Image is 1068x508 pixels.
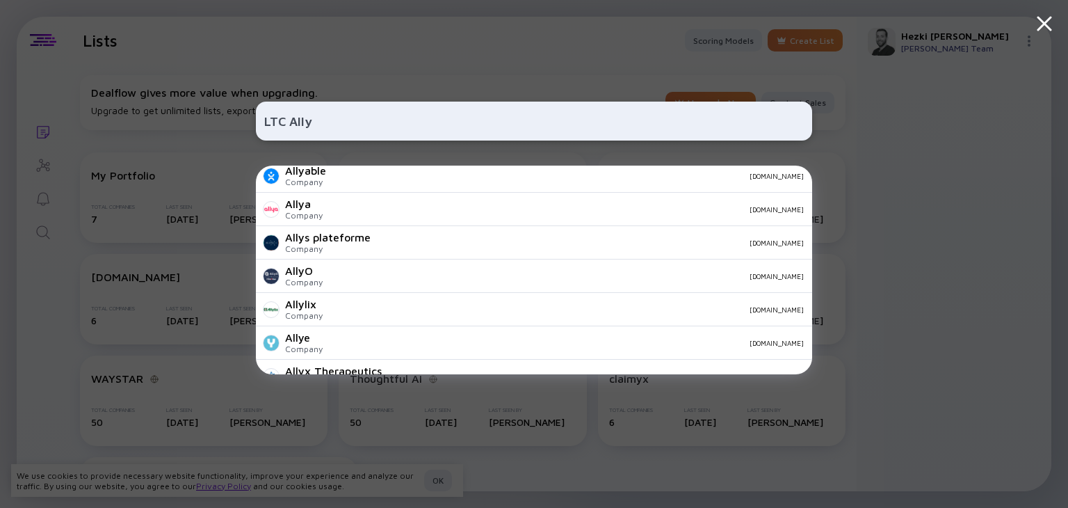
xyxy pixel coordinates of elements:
[285,177,326,187] div: Company
[285,344,323,354] div: Company
[334,339,804,347] div: [DOMAIN_NAME]
[285,264,323,277] div: AllyO
[334,305,804,314] div: [DOMAIN_NAME]
[337,172,804,180] div: [DOMAIN_NAME]
[285,277,323,287] div: Company
[264,109,804,134] input: Search Company or Investor...
[285,310,323,321] div: Company
[382,239,804,247] div: [DOMAIN_NAME]
[285,231,371,244] div: Allys plateforme
[334,272,804,280] div: [DOMAIN_NAME]
[393,372,804,381] div: [DOMAIN_NAME]
[285,244,371,254] div: Company
[285,198,323,210] div: Allya
[285,210,323,221] div: Company
[334,205,804,214] div: [DOMAIN_NAME]
[285,365,382,377] div: Allyx Therapeutics
[285,331,323,344] div: Allye
[285,298,323,310] div: Allylix
[285,164,326,177] div: Allyable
